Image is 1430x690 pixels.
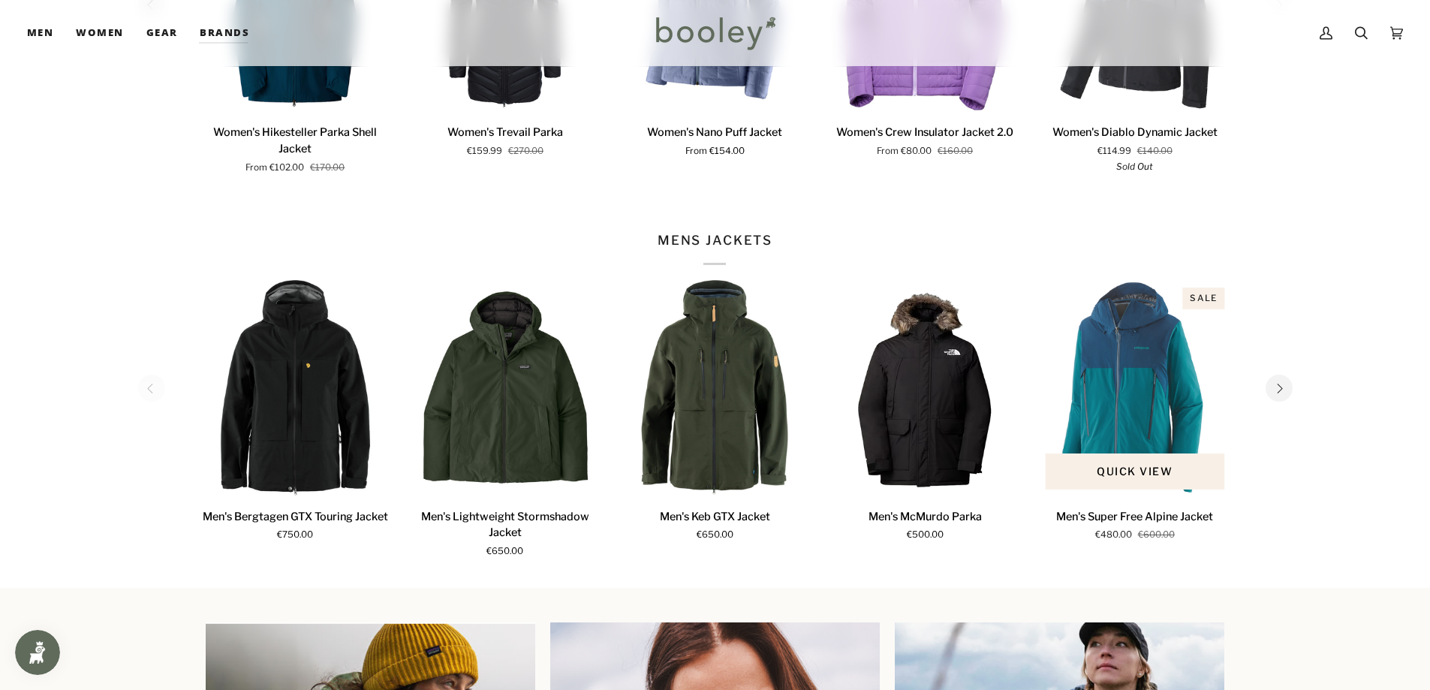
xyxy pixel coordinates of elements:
[827,280,1022,496] product-grid-item-variant: Small / TNF Black / TNF Black
[685,145,745,158] span: From €154.00
[408,503,603,559] a: Men's Lightweight Stormshadow Jacket
[827,503,1022,543] a: Men's McMurdo Parka
[1182,288,1224,309] div: Sale
[1037,280,1233,542] product-grid-item: Men's Super Free Alpine Jacket
[1037,280,1233,496] img: Patagonia Men's Super Free Alpine Jacket - Booley Galway
[408,119,603,158] a: Women's Trevail Parka
[15,630,60,675] iframe: Button to open loyalty program pop-up
[1266,375,1293,402] button: Next
[618,280,813,542] product-grid-item: Men's Keb GTX Jacket
[408,280,603,496] product-grid-item-variant: Small / Old Growth Green
[1037,119,1233,173] a: Women's Diablo Dynamic Jacket
[1095,529,1132,542] span: €480.00
[408,280,603,559] product-grid-item: Men's Lightweight Stormshadow Jacket
[408,509,603,541] p: Men's Lightweight Stormshadow Jacket
[198,280,393,496] product-grid-item-variant: Medium / Black
[1052,125,1218,141] p: Women's Diablo Dynamic Jacket
[827,280,1022,496] a: Men's McMurdo Parka
[1056,509,1213,526] p: Men's Super Free Alpine Jacket
[200,26,249,41] span: Brands
[277,529,313,542] span: €750.00
[198,280,393,542] product-grid-item: Men's Bergtagen GTX Touring Jacket
[1137,145,1173,158] span: €140.00
[658,231,772,266] p: MENS JACKETS
[203,509,388,526] p: Men's Bergtagen GTX Touring Jacket
[198,503,393,543] a: Men's Bergtagen GTX Touring Jacket
[618,503,813,543] a: Men's Keb GTX Jacket
[1037,280,1233,496] product-grid-item-variant: Small / Belay Blue
[310,161,345,175] span: €170.00
[146,26,178,41] span: Gear
[447,125,563,141] p: Women's Trevail Parka
[660,509,770,526] p: Men's Keb GTX Jacket
[1097,463,1173,479] span: Quick view
[1037,503,1233,543] a: Men's Super Free Alpine Jacket
[1037,280,1233,496] a: Men's Super Free Alpine Jacket
[827,119,1022,158] a: Women's Crew Insulator Jacket 2.0
[647,125,782,141] p: Women's Nano Puff Jacket
[827,280,1022,542] product-grid-item: Men's McMurdo Parka
[27,26,53,41] span: Men
[408,280,603,496] a: Men's Lightweight Stormshadow Jacket
[486,545,523,559] span: €650.00
[836,125,1013,141] p: Women's Crew Insulator Jacket 2.0
[877,145,932,158] span: From €80.00
[869,509,982,526] p: Men's McMurdo Parka
[618,280,813,496] a: Men's Keb GTX Jacket
[1045,453,1225,490] button: Quick view
[1097,145,1131,158] span: €114.99
[618,280,813,496] img: Fjallraven Men's Keb GTX Jacket Deep Forest - Booley Galway
[245,161,304,175] span: From €102.00
[618,280,813,496] product-grid-item-variant: Medium / Deep Forest
[467,145,502,158] span: €159.99
[198,280,393,496] a: Men's Bergtagen GTX Touring Jacket
[697,529,733,542] span: €650.00
[197,119,393,174] a: Women's Hikesteller Parka Shell Jacket
[1138,529,1175,542] span: €600.00
[508,145,543,158] span: €270.00
[76,26,123,41] span: Women
[938,145,973,158] span: €160.00
[618,119,813,158] a: Women's Nano Puff Jacket
[408,280,603,496] img: Patagonia Men's Lightweight Stormshadow Jacket Old Growth Green - Booley Galway
[197,125,393,157] p: Women's Hikesteller Parka Shell Jacket
[907,529,944,542] span: €500.00
[1116,161,1153,172] em: Sold Out
[198,280,393,496] img: Fjallraven Men's Bergtagen GTX Touring Jacket Black - Booley Galway
[827,280,1022,496] img: The North Face Men's McMurdo Parka TNF Black / TNF Black - Booley Galway
[649,11,781,55] img: Booley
